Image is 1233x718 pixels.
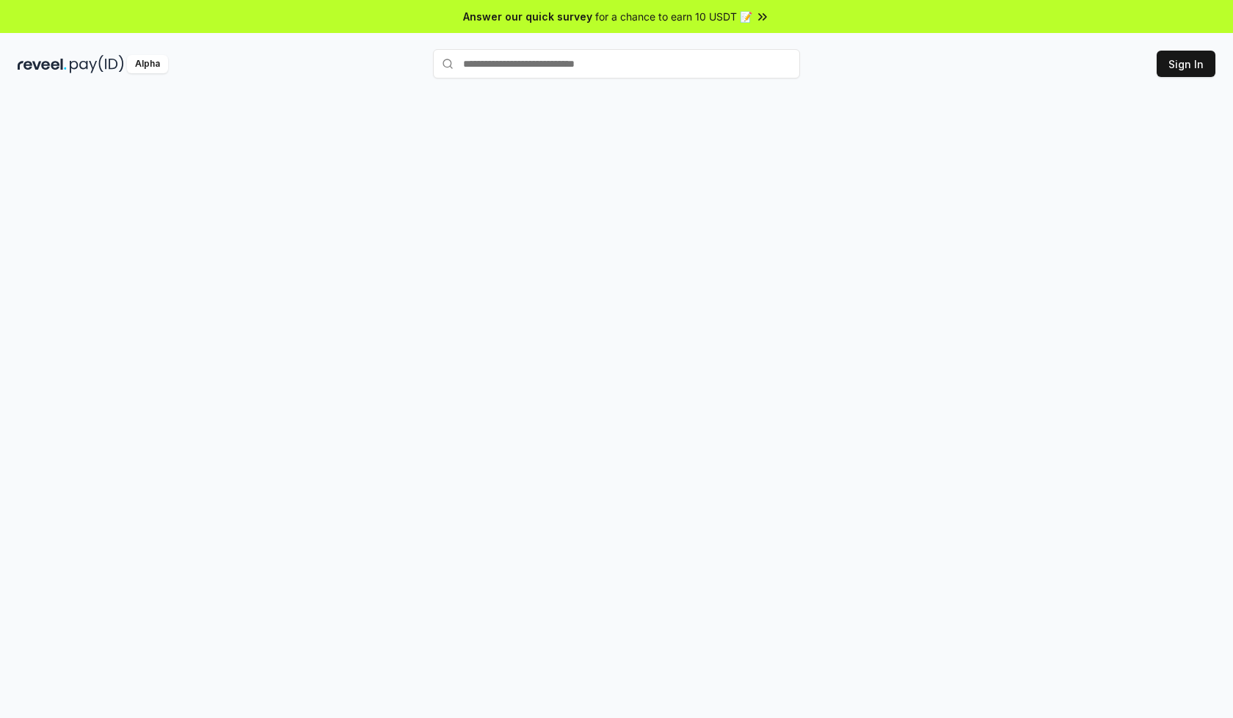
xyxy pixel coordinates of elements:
[127,55,168,73] div: Alpha
[1157,51,1215,77] button: Sign In
[18,55,67,73] img: reveel_dark
[70,55,124,73] img: pay_id
[595,9,752,24] span: for a chance to earn 10 USDT 📝
[463,9,592,24] span: Answer our quick survey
